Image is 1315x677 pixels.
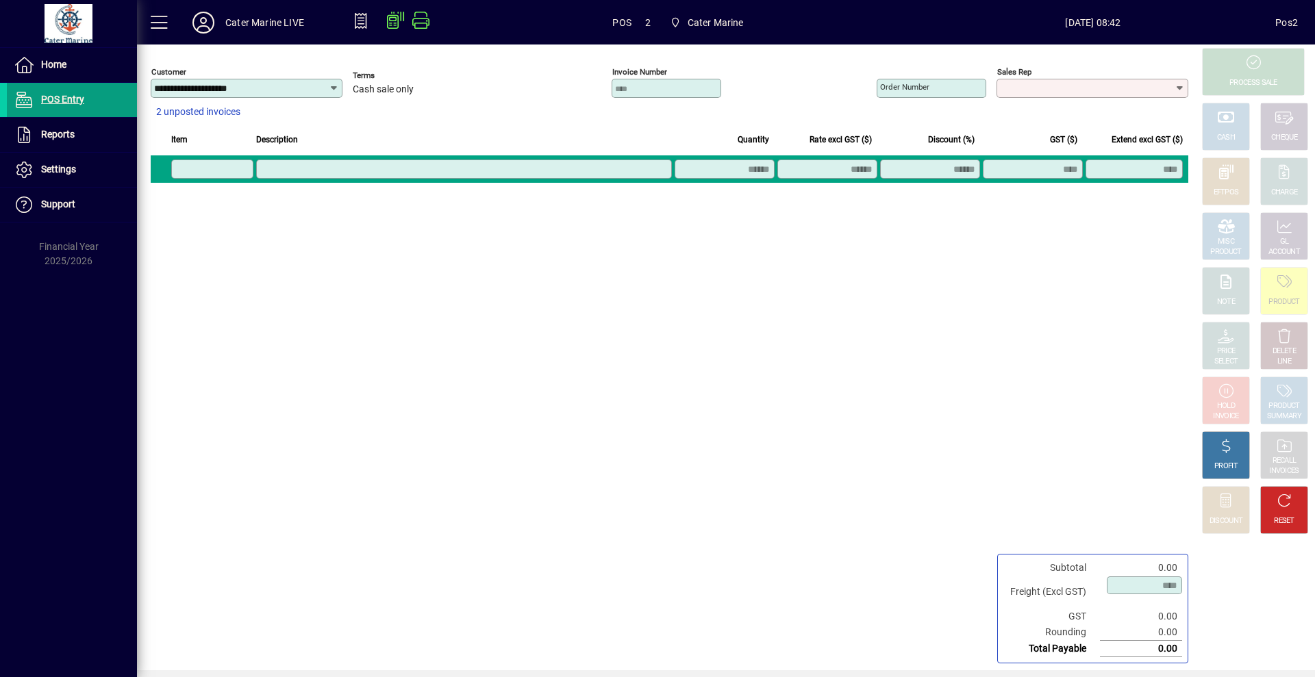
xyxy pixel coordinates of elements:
div: CASH [1217,133,1235,143]
span: Settings [41,164,76,175]
td: Subtotal [1003,560,1100,576]
td: 0.00 [1100,624,1182,641]
div: SUMMARY [1267,411,1301,422]
span: 2 [645,12,651,34]
span: Quantity [738,132,769,147]
span: Cash sale only [353,84,414,95]
span: 2 unposted invoices [156,105,240,119]
span: Discount (%) [928,132,975,147]
mat-label: Sales rep [997,67,1031,77]
div: MISC [1218,237,1234,247]
span: GST ($) [1050,132,1077,147]
mat-label: Order number [880,82,929,92]
div: Cater Marine LIVE [225,12,304,34]
span: Support [41,199,75,209]
mat-label: Customer [151,67,186,77]
div: NOTE [1217,297,1235,307]
span: POS [612,12,631,34]
span: POS Entry [41,94,84,105]
div: CHEQUE [1271,133,1297,143]
div: HOLD [1217,401,1235,411]
td: 0.00 [1100,609,1182,624]
div: DELETE [1273,346,1296,357]
span: Cater Marine [688,12,744,34]
span: Extend excl GST ($) [1112,132,1183,147]
div: PRICE [1217,346,1236,357]
div: RECALL [1273,456,1297,466]
td: Freight (Excl GST) [1003,576,1100,609]
td: 0.00 [1100,641,1182,657]
td: GST [1003,609,1100,624]
span: Description [256,132,298,147]
div: EFTPOS [1214,188,1239,198]
div: INVOICE [1213,411,1238,422]
span: [DATE] 08:42 [911,12,1276,34]
div: PRODUCT [1210,247,1241,257]
div: PRODUCT [1268,401,1299,411]
a: Home [7,48,137,82]
span: Rate excl GST ($) [810,132,872,147]
div: PROCESS SALE [1229,78,1277,88]
button: Profile [181,10,225,35]
button: 2 unposted invoices [151,100,246,125]
div: DISCOUNT [1210,516,1242,526]
a: Reports [7,118,137,152]
td: Total Payable [1003,641,1100,657]
span: Home [41,59,66,70]
div: INVOICES [1269,466,1299,476]
span: Reports [41,129,75,140]
div: LINE [1277,357,1291,367]
a: Support [7,188,137,222]
div: Pos2 [1275,12,1298,34]
div: PROFIT [1214,461,1238,472]
td: 0.00 [1100,560,1182,576]
span: Cater Marine [664,10,749,35]
mat-label: Invoice number [612,67,667,77]
div: GL [1280,237,1289,247]
td: Rounding [1003,624,1100,641]
a: Settings [7,153,137,187]
div: PRODUCT [1268,297,1299,307]
span: Terms [353,71,435,80]
div: SELECT [1214,357,1238,367]
div: RESET [1274,516,1294,526]
div: ACCOUNT [1268,247,1300,257]
div: CHARGE [1271,188,1298,198]
span: Item [171,132,188,147]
